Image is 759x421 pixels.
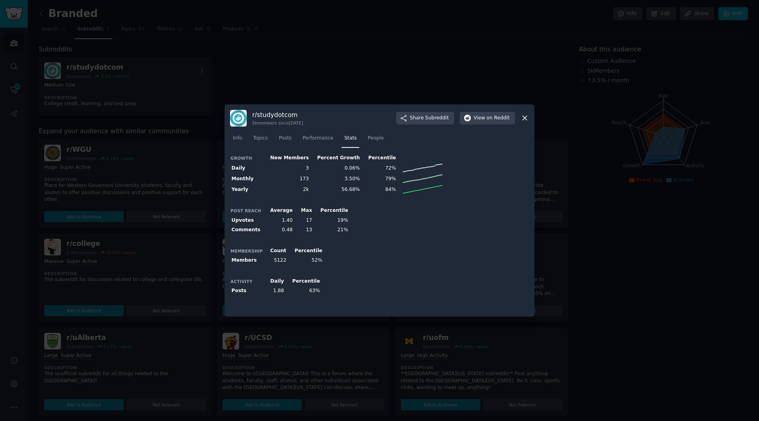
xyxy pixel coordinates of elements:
[368,135,384,142] span: People
[230,286,263,296] th: Posts
[230,225,263,235] th: Comments
[365,132,387,148] a: People
[279,135,291,142] span: Posts
[263,163,310,174] td: 3
[253,135,268,142] span: Topics
[460,112,515,125] button: Viewon Reddit
[361,184,397,195] td: 84%
[230,110,247,126] img: studydotcom
[230,163,263,174] th: Daily
[230,174,263,184] th: Monthly
[294,206,313,216] th: Max
[233,135,242,142] span: Info
[285,276,321,286] th: Percentile
[252,111,303,119] h3: r/ studydotcom
[487,115,510,122] span: on Reddit
[313,215,349,225] td: 19%
[230,279,263,284] h3: Activity
[361,153,397,163] th: Percentile
[361,174,397,184] td: 79%
[230,132,245,148] a: Info
[300,132,336,148] a: Performance
[263,225,294,235] td: 0.48
[310,153,361,163] th: Percent Growth
[474,115,510,122] span: View
[313,225,349,235] td: 21%
[361,163,397,174] td: 72%
[288,256,324,266] td: 52%
[263,184,310,195] td: 2k
[230,256,263,266] th: Members
[252,120,303,126] div: 5k members since [DATE]
[344,135,357,142] span: Stats
[230,248,263,254] h3: Membership
[294,225,313,235] td: 13
[263,276,285,286] th: Daily
[230,208,263,213] h3: Post Reach
[396,112,454,125] button: ShareSubreddit
[285,286,321,296] td: 63%
[263,206,294,216] th: Average
[230,215,263,225] th: Upvotes
[263,256,288,266] td: 5122
[294,215,313,225] td: 17
[263,286,285,296] td: 1.88
[263,215,294,225] td: 1.40
[410,115,449,122] span: Share
[302,135,333,142] span: Performance
[342,132,359,148] a: Stats
[230,184,263,195] th: Yearly
[288,246,324,256] th: Percentile
[310,163,361,174] td: 0.06%
[263,246,288,256] th: Count
[310,174,361,184] td: 3.50%
[263,174,310,184] td: 173
[263,153,310,163] th: New Members
[230,155,263,161] h3: Growth
[313,206,349,216] th: Percentile
[425,115,449,122] span: Subreddit
[276,132,294,148] a: Posts
[250,132,270,148] a: Topics
[310,184,361,195] td: 56.68%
